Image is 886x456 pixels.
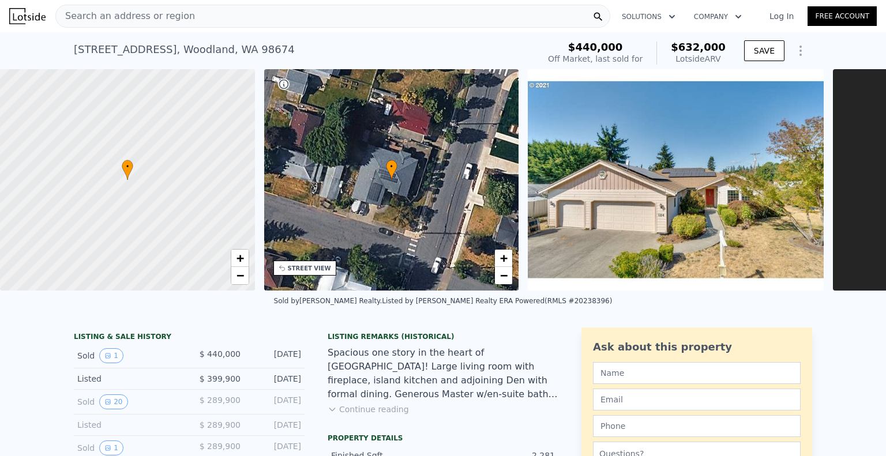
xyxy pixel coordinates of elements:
[548,53,643,65] div: Off Market, last sold for
[789,39,812,62] button: Show Options
[74,332,305,344] div: LISTING & SALE HISTORY
[382,297,612,305] div: Listed by [PERSON_NAME] Realty ERA Powered (RMLS #20238396)
[77,419,180,431] div: Listed
[744,40,784,61] button: SAVE
[495,267,512,284] a: Zoom out
[250,394,301,409] div: [DATE]
[613,6,685,27] button: Solutions
[328,332,558,341] div: Listing Remarks (Historical)
[250,348,301,363] div: [DATE]
[74,42,295,58] div: [STREET_ADDRESS] , Woodland , WA 98674
[56,9,195,23] span: Search an address or region
[200,349,241,359] span: $ 440,000
[122,161,133,172] span: •
[200,420,241,429] span: $ 289,900
[99,394,127,409] button: View historical data
[200,442,241,451] span: $ 289,900
[593,415,801,437] input: Phone
[756,10,808,22] a: Log In
[250,419,301,431] div: [DATE]
[250,373,301,385] div: [DATE]
[77,373,180,385] div: Listed
[593,362,801,384] input: Name
[328,346,558,401] div: Spacious one story in the heart of [GEOGRAPHIC_DATA]! Large living room with fireplace, island ki...
[386,160,397,180] div: •
[288,264,331,273] div: STREET VIEW
[77,440,180,455] div: Sold
[200,395,241,405] span: $ 289,900
[231,267,249,284] a: Zoom out
[671,41,726,53] span: $632,000
[236,251,243,265] span: +
[328,434,558,443] div: Property details
[328,404,409,415] button: Continue reading
[808,6,877,26] a: Free Account
[99,348,123,363] button: View historical data
[495,250,512,267] a: Zoom in
[685,6,751,27] button: Company
[99,440,123,455] button: View historical data
[9,8,46,24] img: Lotside
[231,250,249,267] a: Zoom in
[500,268,508,282] span: −
[386,161,397,172] span: •
[593,339,801,355] div: Ask about this property
[274,297,382,305] div: Sold by [PERSON_NAME] Realty .
[77,394,180,409] div: Sold
[236,268,243,282] span: −
[568,41,623,53] span: $440,000
[500,251,508,265] span: +
[122,160,133,180] div: •
[77,348,180,363] div: Sold
[528,69,824,291] img: Sale: 111359951 Parcel: 102423270
[200,374,241,383] span: $ 399,900
[671,53,726,65] div: Lotside ARV
[593,389,801,410] input: Email
[250,440,301,455] div: [DATE]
